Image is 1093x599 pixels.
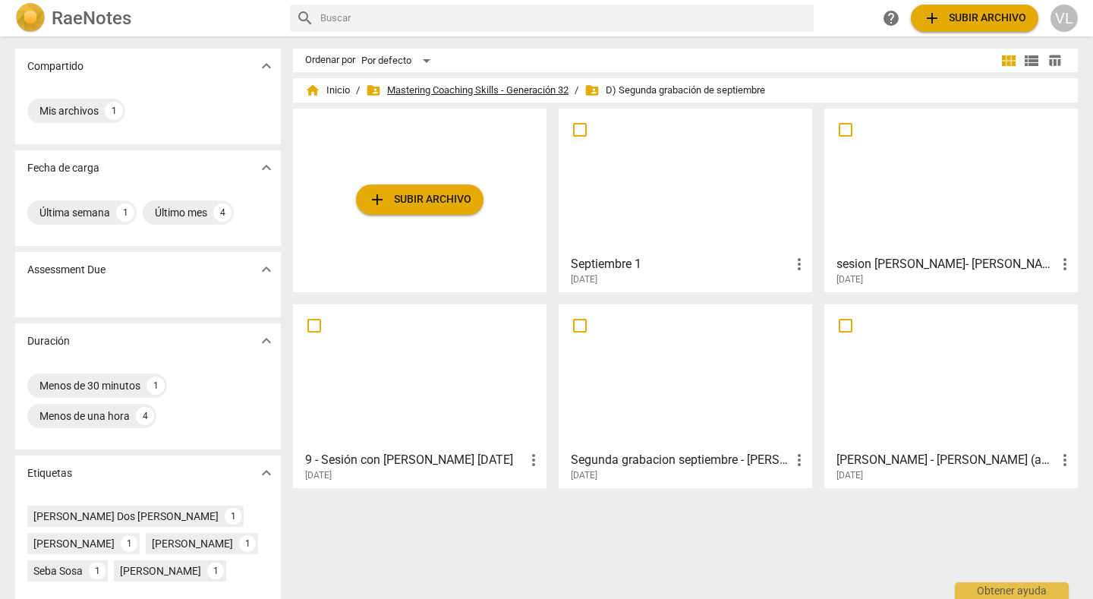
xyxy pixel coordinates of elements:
[564,310,807,481] a: Segunda grabacion septiembre - [PERSON_NAME][DATE]
[882,9,900,27] span: help
[207,563,224,579] div: 1
[39,378,140,393] div: Menos de 30 minutos
[571,469,597,482] span: [DATE]
[571,255,790,273] h3: Septiembre 1
[366,83,569,98] span: Mastering Coaching Skills - Generación 32
[997,49,1020,72] button: Cuadrícula
[836,273,863,286] span: [DATE]
[368,191,386,209] span: add
[116,203,134,222] div: 1
[146,377,165,395] div: 1
[27,58,83,74] p: Compartido
[584,83,600,98] span: folder_shared
[255,462,278,484] button: Mostrar más
[33,536,115,551] div: [PERSON_NAME]
[1022,52,1041,70] span: view_list
[39,408,130,424] div: Menos de una hora
[89,563,106,579] div: 1
[39,205,110,220] div: Última semana
[790,255,808,273] span: more_vert
[320,6,808,30] input: Buscar
[571,273,597,286] span: [DATE]
[152,536,233,551] div: [PERSON_NAME]
[257,260,276,279] span: expand_more
[15,3,278,33] a: LogoRaeNotes
[257,464,276,482] span: expand_more
[524,451,543,469] span: more_vert
[836,451,1056,469] h3: Victor - Ana (audio 15.09.25)
[305,469,332,482] span: [DATE]
[1020,49,1043,72] button: Lista
[564,114,807,285] a: Septiembre 1[DATE]
[923,9,1026,27] span: Subir archivo
[1050,5,1078,32] button: VL
[255,55,278,77] button: Mostrar más
[955,582,1069,599] div: Obtener ayuda
[1056,451,1074,469] span: more_vert
[368,191,471,209] span: Subir archivo
[296,9,314,27] span: search
[257,159,276,177] span: expand_more
[105,102,123,120] div: 1
[257,57,276,75] span: expand_more
[877,5,905,32] a: Obtener ayuda
[305,451,524,469] h3: 9 - Sesión con Alberto 02-10-25
[923,9,941,27] span: add
[33,509,219,524] div: [PERSON_NAME] Dos [PERSON_NAME]
[366,83,381,98] span: folder_shared
[39,103,99,118] div: Mis archivos
[27,262,106,278] p: Assessment Due
[255,258,278,281] button: Mostrar más
[27,465,72,481] p: Etiquetas
[298,310,541,481] a: 9 - Sesión con [PERSON_NAME] [DATE][DATE]
[1047,53,1062,68] span: table_chart
[120,563,201,579] div: [PERSON_NAME]
[830,310,1073,481] a: [PERSON_NAME] - [PERSON_NAME] (audio [DATE])[DATE]
[356,85,360,96] span: /
[255,156,278,179] button: Mostrar más
[213,203,232,222] div: 4
[225,508,241,525] div: 1
[155,205,207,220] div: Último mes
[830,114,1073,285] a: sesion [PERSON_NAME]- [PERSON_NAME][DATE]
[305,55,355,66] div: Ordenar por
[571,451,790,469] h3: Segunda grabacion septiembre - Sebastian Sosa
[836,255,1056,273] h3: sesion victor- johana
[1056,255,1074,273] span: more_vert
[27,160,99,176] p: Fecha de carga
[305,83,320,98] span: home
[257,332,276,350] span: expand_more
[121,535,137,552] div: 1
[1000,52,1018,70] span: view_module
[790,451,808,469] span: more_vert
[239,535,256,552] div: 1
[356,184,484,215] button: Subir
[255,329,278,352] button: Mostrar más
[836,469,863,482] span: [DATE]
[305,83,350,98] span: Inicio
[52,8,131,29] h2: RaeNotes
[136,407,154,425] div: 4
[1043,49,1066,72] button: Tabla
[911,5,1038,32] button: Subir
[33,563,83,579] div: Seba Sosa
[575,85,578,96] span: /
[361,49,436,73] div: Por defecto
[584,83,765,98] span: D) Segunda grabación de septiembre
[27,333,70,349] p: Duración
[15,3,46,33] img: Logo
